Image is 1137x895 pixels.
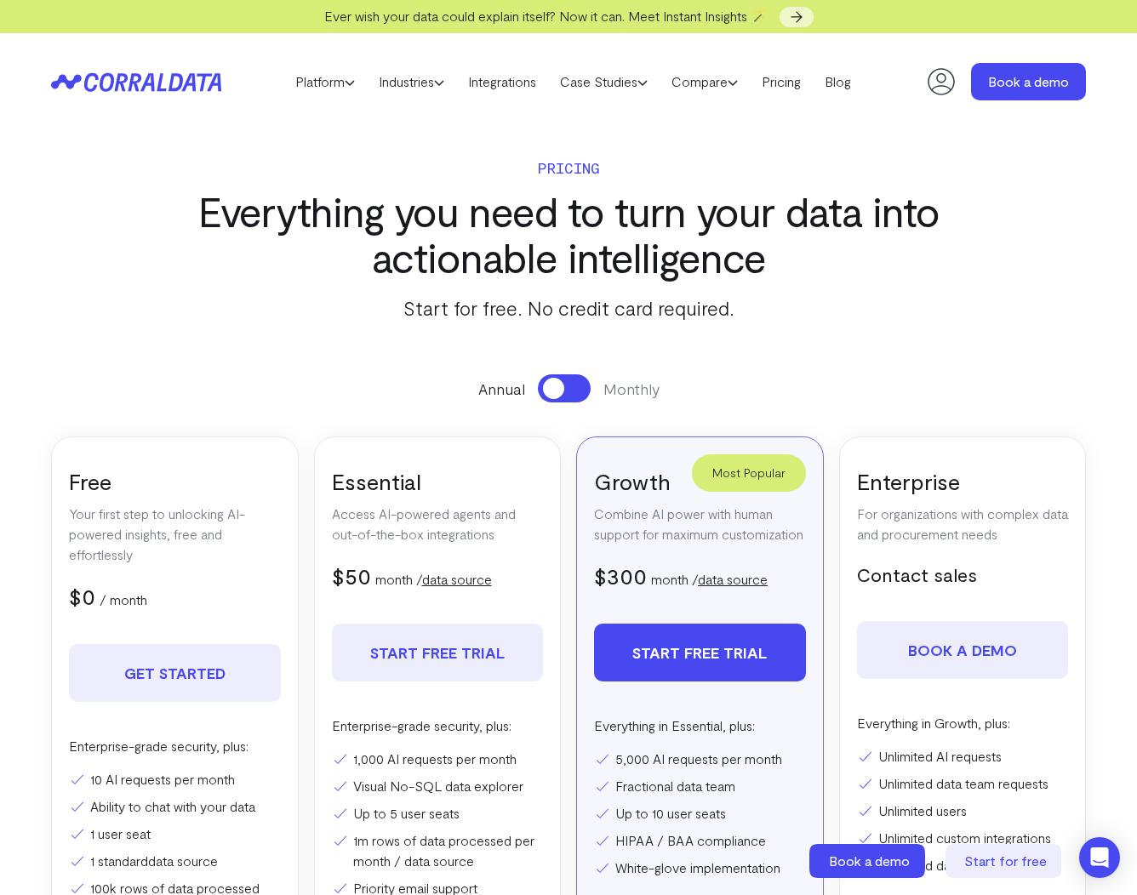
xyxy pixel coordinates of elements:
span: $50 [332,562,371,589]
li: 1 user seat [69,824,281,844]
h3: Everything you need to turn your data into actionable intelligence [172,188,965,280]
p: Combine AI power with human support for maximum customization [594,504,806,544]
li: Up to 10 user seats [594,803,806,824]
p: / month [100,590,147,610]
a: Case Studies [548,69,660,94]
p: Enterprise-grade security, plus: [69,736,281,756]
li: Fractional data team [594,776,806,796]
a: Pricing [750,69,813,94]
p: Everything in Essential, plus: [594,715,806,736]
a: Integrations [456,69,548,94]
p: month / [375,569,492,590]
h3: Growth [594,467,806,495]
div: Most Popular [692,454,806,492]
p: Everything in Growth, plus: [857,713,1069,733]
a: Book a demo [971,63,1086,100]
a: data source [698,571,768,587]
li: 1,000 AI requests per month [332,749,544,769]
span: Monthly [603,378,660,400]
span: Ever wish your data could explain itself? Now it can. Meet Instant Insights 🪄 [324,8,768,24]
span: $300 [594,562,647,589]
li: 5,000 AI requests per month [594,749,806,769]
a: Platform [283,69,367,94]
h3: Enterprise [857,467,1069,495]
p: month / [651,569,768,590]
a: Book a demo [809,844,928,878]
li: 1m rows of data processed per month / data source [332,830,544,871]
span: $0 [69,583,95,609]
li: 1 standard [69,851,281,871]
a: Start for free [946,844,1065,878]
li: Unlimited data team requests [857,773,1069,794]
a: Book a demo [857,621,1069,679]
a: Industries [367,69,456,94]
li: Visual No-SQL data explorer [332,776,544,796]
li: White-glove implementation [594,858,806,878]
li: Ability to chat with your data [69,796,281,817]
a: Blog [813,69,863,94]
span: Start for free [964,852,1047,869]
p: Start for free. No credit card required. [172,293,965,323]
li: Unlimited AI requests [857,746,1069,767]
li: Unlimited custom integrations [857,828,1069,848]
p: Your first step to unlocking AI-powered insights, free and effortlessly [69,504,281,565]
a: Compare [660,69,750,94]
h3: Free [69,467,281,495]
h5: Contact sales [857,562,1069,587]
li: HIPAA / BAA compliance [594,830,806,851]
div: Open Intercom Messenger [1079,837,1120,878]
a: Get Started [69,644,281,702]
li: 10 AI requests per month [69,769,281,790]
p: Enterprise-grade security, plus: [332,715,544,736]
p: For organizations with complex data and procurement needs [857,504,1069,544]
p: Pricing [172,156,965,180]
li: Up to 5 user seats [332,803,544,824]
span: Annual [478,378,525,400]
a: data source [148,852,218,869]
h3: Essential [332,467,544,495]
span: Book a demo [829,852,910,869]
p: Access AI-powered agents and out-of-the-box integrations [332,504,544,544]
a: Start free trial [332,624,544,681]
a: Start free trial [594,624,806,681]
a: data source [422,571,492,587]
li: Unlimited users [857,801,1069,821]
